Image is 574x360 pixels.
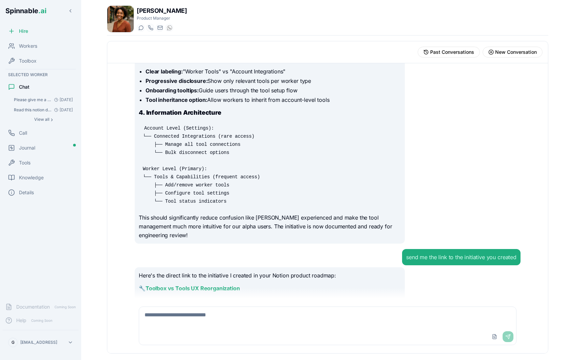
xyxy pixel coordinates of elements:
[418,47,480,58] button: View past conversations
[19,43,37,49] span: Workers
[16,303,50,310] span: Documentation
[20,340,57,345] p: [EMAIL_ADDRESS]
[167,25,172,30] img: WhatsApp
[146,285,240,292] a: Toolbox vs Tools UX Reorganization
[11,95,76,105] button: Open conversation: Please give me a summary of the usage of external users (not @spinnable.ai) fr...
[51,107,73,113] span: [DATE]
[146,87,199,94] strong: Onboarding tooltips:
[51,97,73,103] span: [DATE]
[143,125,260,205] code: Account Level (Settings): └── Connected Integrations (rare access) ├── Manage all tool connection...
[139,109,221,116] strong: 4. Information Architecture
[107,6,134,32] img: Taylor Mitchell
[137,6,187,16] h1: [PERSON_NAME]
[146,86,401,94] li: Guide users through the tool setup flow
[146,67,401,75] li: "Worker Tools" vs "Account Integrations"
[19,130,27,136] span: Call
[495,49,537,55] span: New Conversation
[29,317,54,324] span: Coming Soon
[14,107,51,113] span: Read this notion doc: https://www.notion.so/Spinnable-Core-Product-Metrics-21d789a91e628037a8e1ee...
[19,144,35,151] span: Journal
[19,28,28,35] span: Hire
[146,96,207,103] strong: Tool inheritance option:
[137,24,145,32] button: Start a chat with Taylor Mitchell
[137,16,187,21] p: Product Manager
[11,105,76,115] button: Open conversation: Read this notion doc: https://www.notion.so/Spinnable-Core-Product-Metrics-21d...
[5,336,76,349] button: G[EMAIL_ADDRESS]
[19,159,30,166] span: Tools
[146,77,207,84] strong: Progressive disclosure:
[156,24,164,32] button: Send email to taylor.mitchell@getspinnable.ai
[146,96,401,104] li: Allow workers to inherit from account-level tools
[146,24,154,32] button: Start a call with Taylor Mitchell
[34,117,49,122] span: View all
[146,77,401,85] li: Show only relevant tools per worker type
[38,7,46,15] span: .ai
[139,297,401,314] p: You can access it directly through this link to review all the details, add comments, or make any...
[139,285,240,292] strong: 🔧
[14,97,51,103] span: Please give me a summary of the usage of external users (not @spinnable.ai) from the past few day...
[19,58,37,64] span: Toolbox
[139,213,401,240] p: This should significantly reduce confusion like [PERSON_NAME] experienced and make the tool manag...
[146,68,183,75] strong: Clear labeling:
[5,7,46,15] span: Spinnable
[483,47,543,58] button: Start new conversation
[11,115,76,123] button: Show all conversations
[430,49,474,55] span: Past Conversations
[19,174,44,181] span: Knowledge
[406,253,516,261] div: send me the link to the initiative you created
[51,117,53,122] span: ›
[3,71,79,79] div: Selected Worker
[19,84,29,90] span: Chat
[165,24,173,32] button: WhatsApp
[12,340,15,345] span: G
[52,304,78,310] span: Coming Soon
[16,317,26,324] span: Help
[19,189,34,196] span: Details
[139,271,401,280] p: Here's the direct link to the initiative I created in your Notion product roadmap:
